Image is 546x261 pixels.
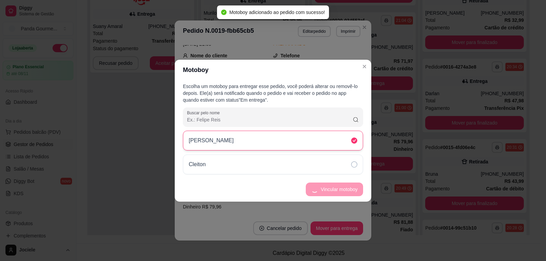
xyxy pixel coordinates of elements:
span: Motoboy adicionado ao pedido com sucesso! [229,10,325,15]
p: [PERSON_NAME] [189,136,234,145]
span: check-circle [221,10,227,15]
p: Escolha um motoboy para entregar esse pedido, você poderá alterar ou removê-lo depois. Ele(a) ser... [183,83,363,103]
button: Close [359,61,370,72]
p: Cleiton [189,160,206,169]
header: Motoboy [175,60,371,80]
input: Buscar pelo nome [187,116,353,123]
label: Buscar pelo nome [187,110,222,116]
